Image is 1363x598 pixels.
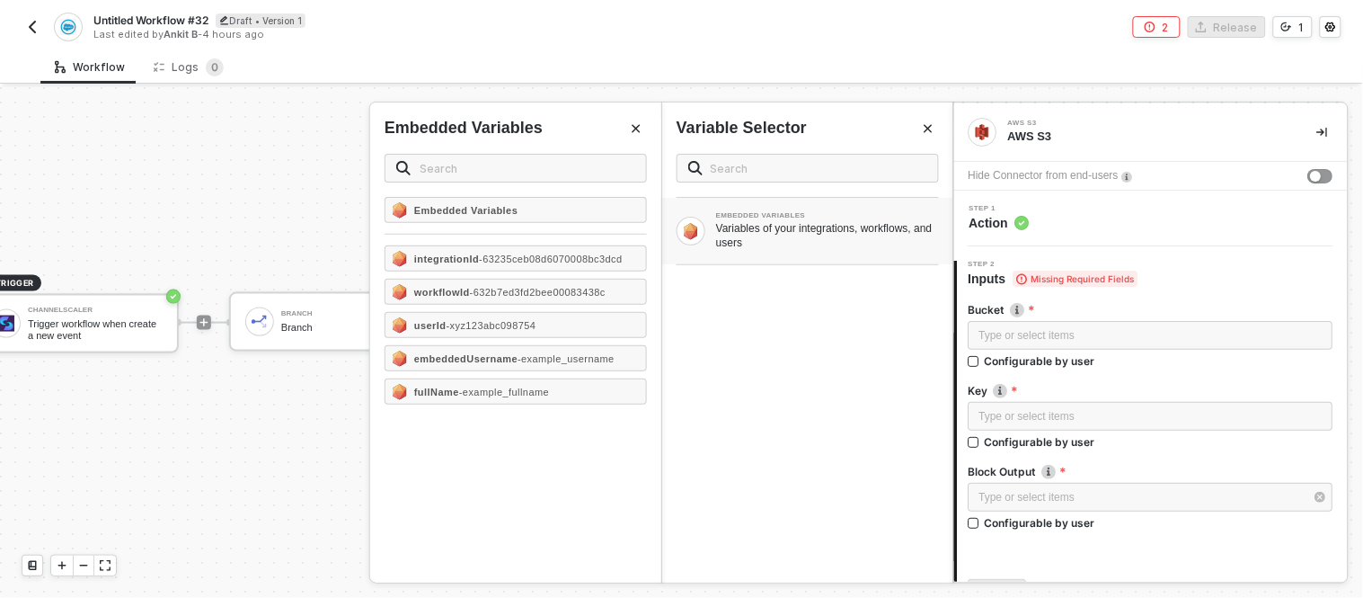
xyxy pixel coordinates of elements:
img: search [396,161,411,175]
label: Block Output [969,464,1333,479]
span: - example_username [518,353,615,364]
span: icon-error-page [1145,22,1155,32]
button: Release [1188,16,1266,38]
span: - example_fullname [459,387,549,397]
img: search [688,161,703,175]
strong: workflowId [414,287,470,298]
span: icon-expand [100,560,111,571]
label: Key [969,383,1333,398]
strong: userId [414,320,447,331]
strong: integrationId [414,254,479,264]
button: Close [917,118,939,139]
div: Configurable by user [985,434,1095,450]
img: icon-info [1122,172,1133,183]
div: 2 [1163,20,1169,35]
input: Search [420,158,635,178]
div: Workflow [55,60,125,75]
img: Block [684,222,698,239]
span: icon-play [57,560,67,571]
span: - xyz123abc098754 [447,320,536,331]
sup: 0 [206,58,224,76]
strong: embeddedUsername [414,353,518,364]
div: Logs [154,58,224,76]
img: integration-icon [975,124,991,140]
strong: fullName [414,387,459,397]
span: - 632b7ed3fd2bee00083438c [470,287,606,298]
span: Step 1 [969,205,1030,212]
div: Hide Connector from end-users [969,167,1119,184]
div: AWS S3 [1008,129,1288,145]
div: AWS S3 [1008,120,1278,127]
div: Draft • Version 1 [216,13,305,28]
span: icon-settings [1325,22,1336,32]
span: icon-versioning [1281,22,1292,32]
span: Ankit B [164,28,198,40]
span: Inputs [969,270,1138,288]
div: Last edited by - 4 hours ago [93,28,680,41]
div: Variables of your integrations, workflows, and users [716,221,939,250]
div: Configurable by user [985,515,1095,531]
img: icon-info [1011,303,1025,317]
img: workflowId [393,283,407,300]
span: icon-minus [78,560,89,571]
div: Step 1Action [954,205,1348,232]
button: 2 [1133,16,1181,38]
label: Bucket [969,302,1333,317]
div: Embedded Variables [385,117,543,139]
strong: Embedded Variables [414,205,518,216]
img: fullName [393,383,407,400]
span: icon-collapse-right [1317,127,1328,138]
img: integrationId [393,250,407,267]
span: Action [969,214,1030,232]
button: 1 [1273,16,1313,38]
span: icon-edit [219,15,229,25]
span: - 63235ceb08d6070008bc3dcd [479,254,623,264]
button: Close [625,118,647,139]
img: embeddedUsername [393,350,407,367]
img: Embedded Variables [393,201,407,219]
img: icon-info [994,384,1008,398]
button: back [22,16,43,38]
img: back [25,20,40,34]
div: EMBEDDED VARIABLES [716,212,939,219]
div: 1 [1299,20,1305,35]
span: Step 2 [969,261,1138,268]
span: Missing Required Fields [1013,271,1138,287]
input: Search [710,158,927,178]
span: Untitled Workflow #32 [93,13,208,28]
img: integration-icon [60,19,75,35]
div: Configurable by user [985,353,1095,369]
img: icon-info [1042,465,1057,479]
img: userId [393,317,407,334]
div: Variable Selector [677,117,807,139]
